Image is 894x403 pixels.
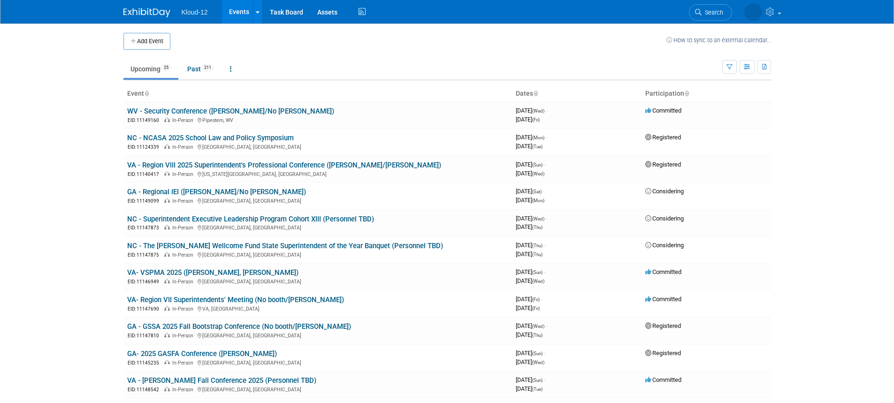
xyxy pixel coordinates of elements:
span: [DATE] [516,188,544,195]
span: - [546,322,547,329]
span: Considering [645,188,684,195]
div: [GEOGRAPHIC_DATA], [GEOGRAPHIC_DATA] [127,251,508,259]
span: 25 [161,64,171,71]
span: - [544,376,545,383]
span: EID: 11147810 [128,333,163,338]
span: [DATE] [516,350,545,357]
span: [DATE] [516,358,544,365]
span: (Wed) [532,360,544,365]
img: In-Person Event [164,360,170,365]
span: (Fri) [532,297,540,302]
img: In-Person Event [164,225,170,229]
a: WV - Security Conference ([PERSON_NAME]/No [PERSON_NAME]) [127,107,334,115]
span: (Tue) [532,387,543,392]
img: In-Person Event [164,279,170,283]
span: [DATE] [516,296,543,303]
span: (Fri) [532,117,540,122]
div: [GEOGRAPHIC_DATA], [GEOGRAPHIC_DATA] [127,223,508,231]
span: (Tue) [532,144,543,149]
span: In-Person [172,144,196,150]
img: In-Person Event [164,198,170,203]
a: GA - GSSA 2025 Fall Bootstrap Conference (No booth/[PERSON_NAME]) [127,322,351,331]
span: (Sun) [532,162,543,167]
span: (Sun) [532,270,543,275]
span: [DATE] [516,304,540,312]
span: [DATE] [516,277,544,284]
div: [GEOGRAPHIC_DATA], [GEOGRAPHIC_DATA] [127,358,508,366]
span: [DATE] [516,322,547,329]
span: Committed [645,296,681,303]
span: [DATE] [516,143,543,150]
span: - [544,268,545,275]
span: Committed [645,107,681,114]
span: EID: 11147873 [128,225,163,230]
div: [GEOGRAPHIC_DATA], [GEOGRAPHIC_DATA] [127,197,508,205]
span: Considering [645,242,684,249]
a: VA- Region VII Superintendents' Meeting (No booth/[PERSON_NAME]) [127,296,344,304]
span: Registered [645,350,681,357]
div: [GEOGRAPHIC_DATA], [GEOGRAPHIC_DATA] [127,143,508,151]
span: (Wed) [532,108,544,114]
span: - [544,350,545,357]
span: In-Person [172,225,196,231]
div: VA, [GEOGRAPHIC_DATA] [127,304,508,312]
span: In-Person [172,360,196,366]
span: EID: 11147875 [128,252,163,258]
span: In-Person [172,252,196,258]
img: ExhibitDay [123,8,170,17]
span: In-Person [172,198,196,204]
span: - [546,107,547,114]
span: (Wed) [532,216,544,221]
span: [DATE] [516,107,547,114]
span: EID: 11149160 [128,118,163,123]
span: [DATE] [516,116,540,123]
span: Registered [645,322,681,329]
span: - [546,134,547,141]
span: (Wed) [532,171,544,176]
span: EID: 11146949 [128,279,163,284]
a: GA- 2025 GASFA Conference ([PERSON_NAME]) [127,350,277,358]
th: Participation [642,86,771,102]
span: - [546,215,547,222]
span: [DATE] [516,376,545,383]
span: In-Person [172,306,196,312]
span: (Sun) [532,351,543,356]
span: [DATE] [516,331,543,338]
a: GA - Regional IEI ([PERSON_NAME]/No [PERSON_NAME]) [127,188,306,196]
span: [DATE] [516,223,543,230]
span: Committed [645,268,681,275]
span: Registered [645,134,681,141]
div: [GEOGRAPHIC_DATA], [GEOGRAPHIC_DATA] [127,331,508,339]
img: In-Person Event [164,171,170,176]
th: Event [123,86,512,102]
span: (Sun) [532,378,543,383]
a: VA - Region VIII 2025 Superintendent's Professional Conference ([PERSON_NAME]/[PERSON_NAME]) [127,161,441,169]
button: Add Event [123,33,170,50]
span: - [543,188,544,195]
span: (Mon) [532,198,544,203]
span: In-Person [172,117,196,123]
span: Considering [645,215,684,222]
span: [DATE] [516,170,544,177]
img: Gabriela Bravo-Chigwere [744,3,762,21]
span: [DATE] [516,385,543,392]
span: Committed [645,376,681,383]
img: In-Person Event [164,333,170,337]
span: EID: 11140417 [128,172,163,177]
span: - [541,296,543,303]
span: - [544,242,545,249]
a: How to sync to an external calendar... [666,37,771,44]
span: [DATE] [516,197,544,204]
span: In-Person [172,387,196,393]
img: In-Person Event [164,144,170,149]
img: In-Person Event [164,387,170,391]
div: [GEOGRAPHIC_DATA], [GEOGRAPHIC_DATA] [127,277,508,285]
a: Past211 [180,60,221,78]
span: EID: 11145235 [128,360,163,365]
span: In-Person [172,171,196,177]
a: Sort by Event Name [144,90,149,97]
img: In-Person Event [164,252,170,257]
img: In-Person Event [164,117,170,122]
a: VA - [PERSON_NAME] Fall Conference 2025 (Personnel TBD) [127,376,316,385]
span: (Thu) [532,225,543,230]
